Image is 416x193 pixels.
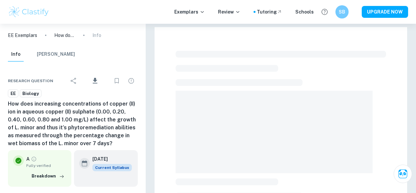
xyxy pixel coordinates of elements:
a: EE Exemplars [8,32,37,39]
button: Breakdown [30,171,66,181]
span: EE [8,90,18,97]
div: Download [82,72,109,89]
span: Current Syllabus [92,164,132,171]
a: Biology [20,89,41,98]
p: How does increasing concentrations of copper (II) ion in aqueous copper (II) sulphate (0.00, 0.20... [54,32,75,39]
a: Schools [295,8,314,16]
div: Report issue [125,74,138,87]
h6: [DATE] [92,155,127,163]
p: A [26,155,30,163]
button: Help and Feedback [319,6,330,17]
a: Grade fully verified [31,156,37,162]
div: Share [67,74,80,87]
div: Bookmark [110,74,123,87]
button: UPGRADE NOW [362,6,408,18]
p: Review [218,8,240,16]
button: SB [335,5,349,18]
button: Ask Clai [394,165,412,183]
p: Info [92,32,101,39]
span: Research question [8,78,53,84]
span: Fully verified [26,163,66,169]
a: Tutoring [257,8,282,16]
p: Exemplars [174,8,205,16]
button: Info [8,47,24,62]
h6: SB [338,8,346,16]
a: EE [8,89,18,98]
div: This exemplar is based on the current syllabus. Feel free to refer to it for inspiration/ideas wh... [92,164,132,171]
img: Clastify logo [8,5,50,18]
h6: How does increasing concentrations of copper (II) ion in aqueous copper (II) sulphate (0.00, 0.20... [8,100,138,147]
button: [PERSON_NAME] [37,47,75,62]
span: Biology [20,90,41,97]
